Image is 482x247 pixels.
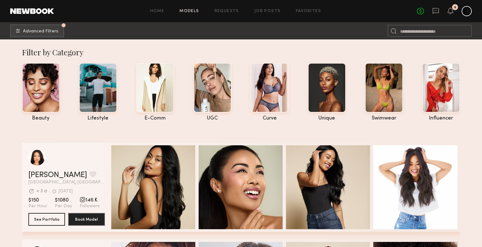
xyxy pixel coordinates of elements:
[28,213,65,226] button: See Portfolio
[55,197,72,203] span: $1080
[179,9,199,13] a: Models
[36,189,47,194] div: < 3 d
[22,47,460,57] div: Filter by Category
[215,9,239,13] a: Requests
[80,203,100,209] span: Followers
[150,9,164,13] a: Home
[422,116,460,121] div: influencer
[454,6,456,9] div: 6
[365,116,403,121] div: swimwear
[251,116,288,121] div: curve
[55,203,72,209] span: Per Day
[23,29,58,34] span: Advanced Filters
[80,197,100,203] span: 146 K
[28,180,105,185] span: [GEOGRAPHIC_DATA], [GEOGRAPHIC_DATA]
[68,213,105,226] button: Book Model
[22,116,60,121] div: beauty
[79,116,117,121] div: lifestyle
[136,116,174,121] div: e-comm
[28,197,47,203] span: $150
[296,9,321,13] a: Favorites
[28,171,87,179] a: [PERSON_NAME]
[28,203,47,209] span: Per Hour
[254,9,281,13] a: Job Posts
[59,189,73,194] div: [DATE]
[10,24,64,37] button: Advanced Filters
[194,116,231,121] div: UGC
[308,116,346,121] div: unique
